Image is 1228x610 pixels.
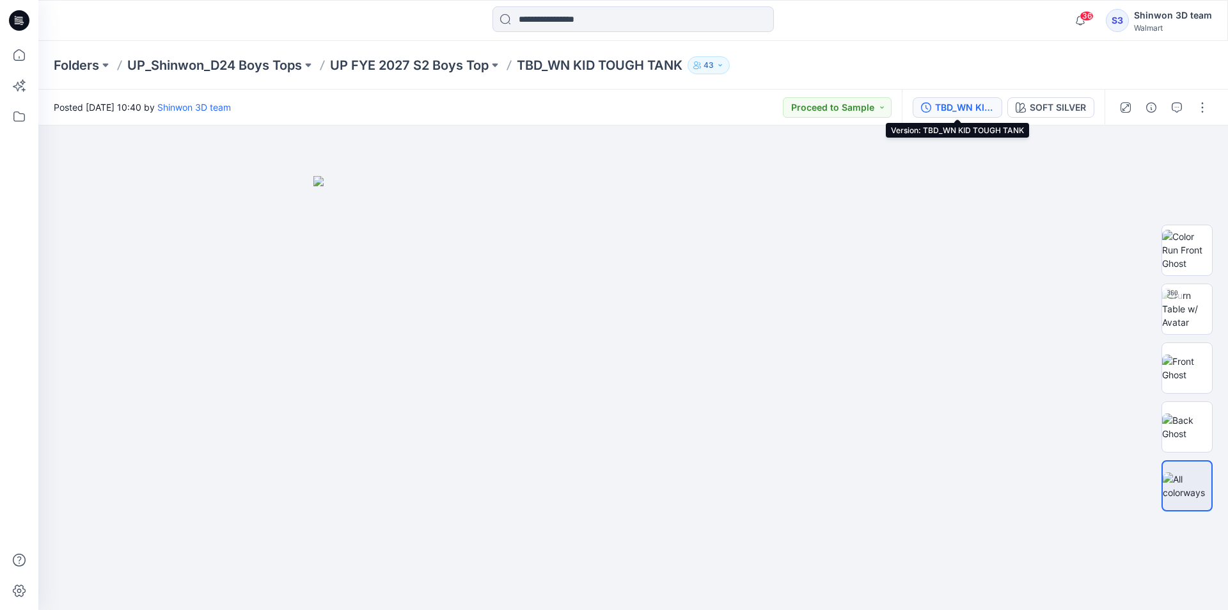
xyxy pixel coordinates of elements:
p: TBD_WN KID TOUGH TANK [517,56,682,74]
a: UP_Shinwon_D24 Boys Tops [127,56,302,74]
div: S3 [1106,9,1129,32]
span: 36 [1080,11,1094,21]
img: Front Ghost [1162,355,1212,381]
a: Folders [54,56,99,74]
img: All colorways [1163,472,1211,499]
img: Turn Table w/ Avatar [1162,289,1212,329]
div: TBD_WN KID TOUGH TANK [935,100,994,115]
span: Posted [DATE] 10:40 by [54,100,231,114]
a: Shinwon 3D team [157,102,231,113]
p: 43 [704,58,714,72]
button: Details [1141,97,1161,118]
div: SOFT SILVER [1030,100,1086,115]
div: Walmart [1134,23,1212,33]
img: Back Ghost [1162,413,1212,440]
a: UP FYE 2027 S2 Boys Top [330,56,489,74]
button: TBD_WN KID TOUGH TANK [913,97,1002,118]
div: Shinwon 3D team [1134,8,1212,23]
button: 43 [688,56,730,74]
button: SOFT SILVER [1007,97,1094,118]
img: Color Run Front Ghost [1162,230,1212,270]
